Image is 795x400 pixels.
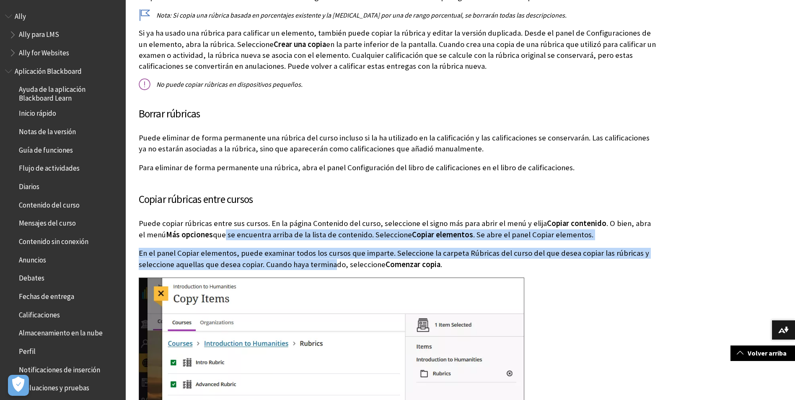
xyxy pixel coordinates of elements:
button: Abrir preferencias [8,375,29,396]
span: Diarios [19,179,39,191]
a: Volver arriba [730,345,795,361]
span: Copiar contenido [547,218,606,228]
h3: Borrar rúbricas [139,106,658,122]
p: Puede eliminar de forma permanente una rúbrica del curso incluso si la ha utilizado en la calific... [139,132,658,154]
span: Inicio rápido [19,106,56,118]
p: Para eliminar de forma permanente una rúbrica, abra el panel Configuración del libro de calificac... [139,162,658,173]
span: Almacenamiento en la nube [19,326,103,338]
span: Aplicación Blackboard [15,64,82,75]
span: Más opciones [166,230,213,239]
span: Ayuda de la aplicación Blackboard Learn [19,83,120,102]
p: Puede copiar rúbricas entre sus cursos. En la página Contenido del curso, seleccione el signo más... [139,218,658,240]
span: Notas de la versión [19,125,76,136]
span: Contenido sin conexión [19,234,88,246]
span: Perfil [19,344,36,356]
nav: Book outline for Anthology Ally Help [5,9,121,60]
span: Evaluaciones y pruebas [19,381,89,392]
span: Calificaciones [19,308,60,319]
span: Debates [19,271,44,283]
span: Anuncios [19,253,46,264]
span: Crear una copia [274,39,326,49]
p: Nota: Si copia una rúbrica basada en porcentajes existente y la [MEDICAL_DATA] por una de rango p... [139,10,658,20]
h3: Copiar rúbricas entre cursos [139,192,658,208]
span: Ally para LMS [19,28,59,39]
span: Comenzar copia [386,260,440,269]
span: Mensajes del curso [19,216,76,228]
span: Guía de funciones [19,143,73,154]
span: Copiar elementos [412,230,473,239]
span: Ally [15,9,26,21]
span: Contenido del curso [19,198,80,209]
span: Ally for Websites [19,46,69,57]
p: En el panel Copiar elementos, puede examinar todos los cursos que imparte. Seleccione la carpeta ... [139,248,658,270]
span: Flujo de actividades [19,161,80,173]
span: Fechas de entrega [19,289,74,301]
p: Si ya ha usado una rúbrica para calificar un elemento, también puede copiar la rúbrica y editar l... [139,28,658,72]
span: Notificaciones de inserción [19,363,100,374]
p: No puede copiar rúbricas en dispositivos pequeños. [139,80,658,89]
